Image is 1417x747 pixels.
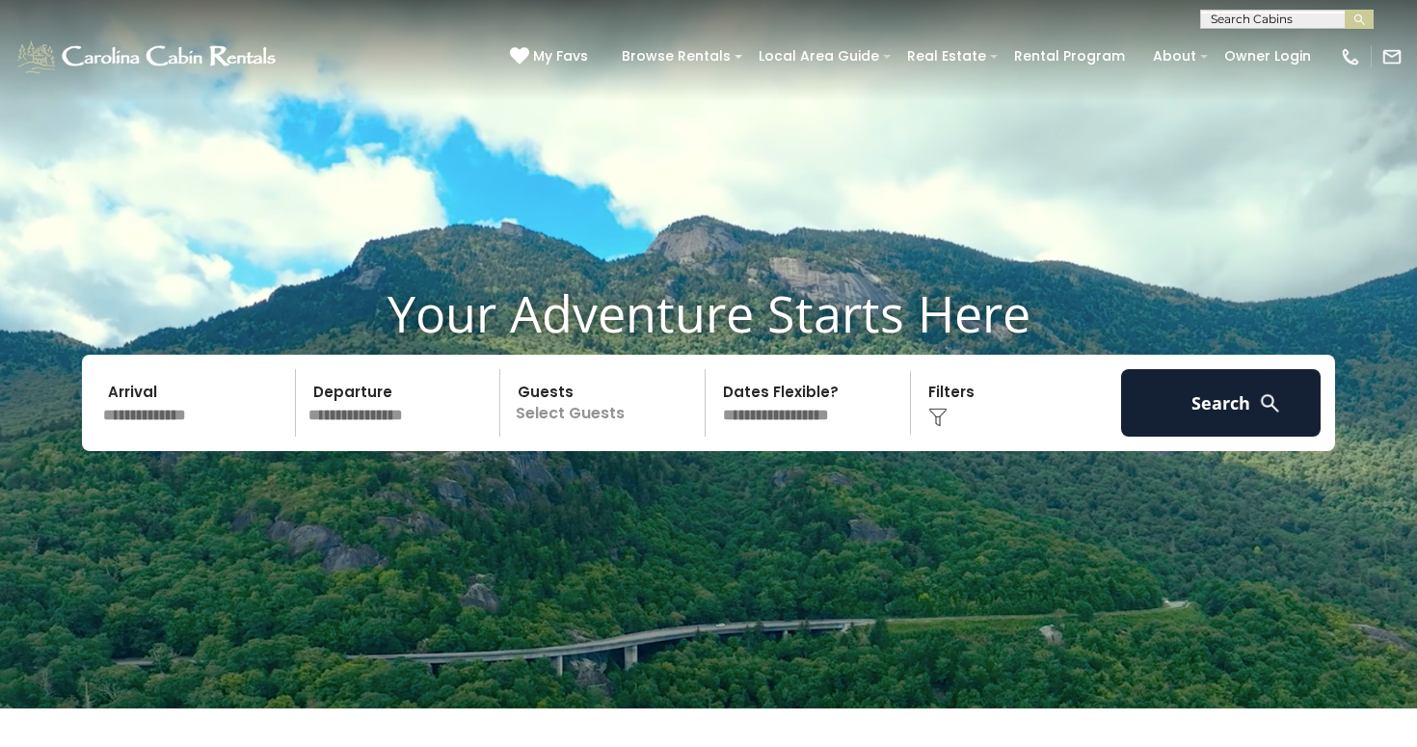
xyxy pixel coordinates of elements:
[928,408,948,427] img: filter--v1.png
[1340,46,1361,67] img: phone-regular-white.png
[1143,41,1206,71] a: About
[1381,46,1403,67] img: mail-regular-white.png
[1004,41,1135,71] a: Rental Program
[14,38,281,76] img: White-1-1-2.png
[749,41,889,71] a: Local Area Guide
[1258,391,1282,415] img: search-regular-white.png
[1121,369,1321,437] button: Search
[1215,41,1321,71] a: Owner Login
[14,283,1403,343] h1: Your Adventure Starts Here
[897,41,996,71] a: Real Estate
[506,369,705,437] p: Select Guests
[533,46,588,67] span: My Favs
[510,46,593,67] a: My Favs
[612,41,740,71] a: Browse Rentals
